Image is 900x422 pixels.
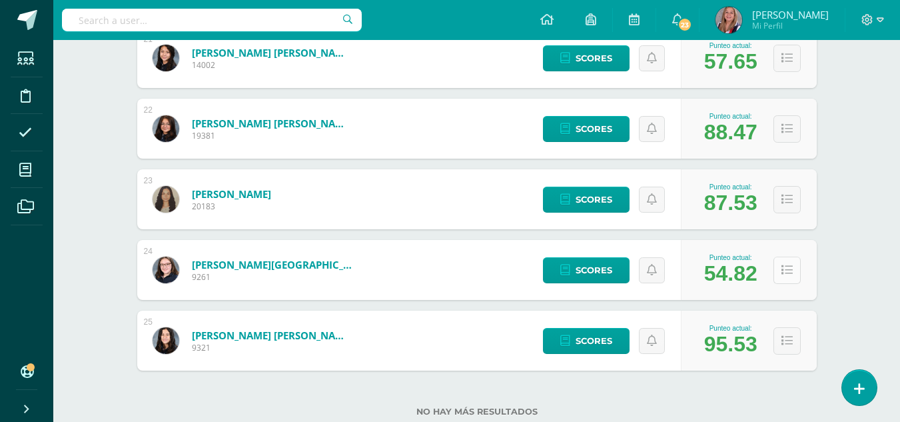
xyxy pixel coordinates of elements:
a: [PERSON_NAME] [PERSON_NAME] [192,117,352,130]
a: [PERSON_NAME] [192,187,271,201]
span: 19381 [192,130,352,141]
span: [PERSON_NAME] [752,8,829,21]
span: 14002 [192,59,352,71]
div: 54.82 [704,261,757,286]
span: Scores [576,117,612,141]
a: [PERSON_NAME] [PERSON_NAME] [192,46,352,59]
span: Scores [576,258,612,283]
a: [PERSON_NAME] [PERSON_NAME] [192,329,352,342]
img: 2422bbd1a1656eb444e5ab16e2c48b06.png [153,257,179,283]
div: 23 [144,176,153,185]
div: 57.65 [704,49,757,74]
span: Mi Perfil [752,20,829,31]
input: Search a user… [62,9,362,31]
span: Scores [576,187,612,212]
div: Punteo actual: [704,42,757,49]
img: 29003f16f466907985156132feb5eedb.png [153,115,179,142]
span: Scores [576,329,612,353]
div: 25 [144,317,153,327]
a: Scores [543,328,630,354]
div: Punteo actual: [704,254,757,261]
span: Scores [576,46,612,71]
div: Punteo actual: [704,325,757,332]
img: 381f3fc517405b4339b2c56000d1ddf8.png [153,186,179,213]
a: Scores [543,116,630,142]
div: 88.47 [704,120,757,145]
div: 87.53 [704,191,757,215]
img: 7da6163ff24228cc98243e9c72b026df.png [153,327,179,354]
div: 24 [144,247,153,256]
span: 20183 [192,201,271,212]
img: a9cd3e23e3de15ad6e48ac9027886945.png [153,45,179,71]
div: Punteo actual: [704,183,757,191]
span: 9321 [192,342,352,353]
a: Scores [543,45,630,71]
label: No hay más resultados [137,407,817,417]
a: Scores [543,257,630,283]
div: 95.53 [704,332,757,357]
div: 22 [144,105,153,115]
div: Punteo actual: [704,113,757,120]
span: 9261 [192,271,352,283]
a: [PERSON_NAME][GEOGRAPHIC_DATA] [192,258,352,271]
img: c7f2227723096bbe4d84f52108c4ec4a.png [715,7,742,33]
a: Scores [543,187,630,213]
span: 23 [677,17,692,32]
